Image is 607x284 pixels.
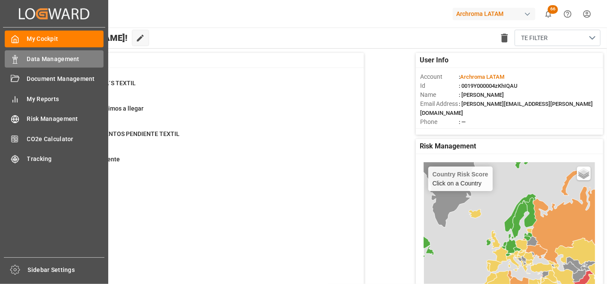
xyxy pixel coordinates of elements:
a: Tracking [5,151,104,167]
span: : [459,74,504,80]
a: 74En transito proximos a llegarContainer Schema [44,104,353,122]
span: Risk Management [420,141,476,151]
span: TE FILTER [521,34,548,43]
h4: Country Risk Score [433,171,488,178]
a: 9ENVIO DOCUMENTOS PENDIENTE TEXTILPurchase Orders [44,130,353,148]
a: My Reports [5,90,104,107]
span: Document Management [27,74,104,83]
button: Help Center [558,4,577,24]
span: My Cockpit [27,34,104,43]
span: Account [420,72,459,81]
span: CO2e Calculator [27,135,104,144]
span: Data Management [27,55,104,64]
span: : Shipper [459,128,480,134]
span: Email Address [420,99,459,108]
a: CO2e Calculator [5,130,104,147]
div: Archroma LATAM [453,8,535,20]
a: Risk Management [5,111,104,127]
span: ENVIO DOCUMENTOS PENDIENTE TEXTIL [65,130,180,137]
button: Archroma LATAM [453,6,539,22]
a: 83CAMBIO DE ETA´S TEXTILContainer Schema [44,79,353,97]
span: : [PERSON_NAME][EMAIL_ADDRESS][PERSON_NAME][DOMAIN_NAME] [420,101,593,116]
a: Document Management [5,71,104,87]
span: Archroma LATAM [460,74,504,80]
span: : — [459,119,466,125]
button: show 66 new notifications [539,4,558,24]
div: Click on a Country [433,171,488,187]
a: Layers [577,167,591,180]
span: Id [420,81,459,90]
span: Name [420,90,459,99]
span: User Info [420,55,449,65]
a: 513Textil PO PendientePurchase Orders [44,155,353,173]
span: My Reports [27,95,104,104]
button: open menu [515,30,601,46]
span: Phone [420,117,459,127]
a: My Cockpit [5,31,104,47]
span: Sidebar Settings [28,265,105,275]
a: Data Management [5,50,104,67]
span: Risk Management [27,114,104,123]
span: Tracking [27,154,104,164]
span: Account Type [420,127,459,136]
span: Hello [PERSON_NAME]! [35,30,128,46]
span: 66 [548,5,558,14]
span: : [PERSON_NAME] [459,92,504,98]
span: : 0019Y000004zKhIQAU [459,83,518,89]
